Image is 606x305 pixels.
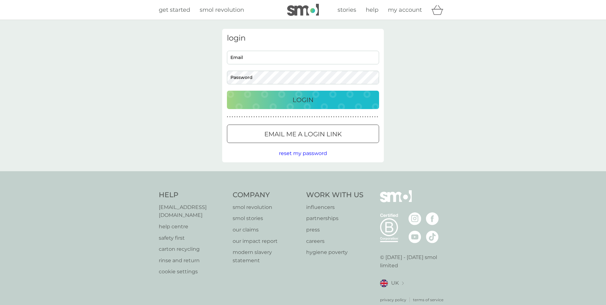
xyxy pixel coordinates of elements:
p: ● [251,115,252,119]
a: privacy policy [380,297,406,303]
p: ● [249,115,250,119]
a: help centre [159,223,226,231]
h3: login [227,34,379,43]
p: ● [316,115,318,119]
p: ● [319,115,320,119]
p: ● [234,115,235,119]
p: ● [261,115,262,119]
img: visit the smol Tiktok page [426,230,439,243]
a: modern slavery statement [233,248,300,264]
p: ● [292,115,293,119]
p: ● [370,115,371,119]
img: visit the smol Instagram page [409,212,421,225]
p: ● [275,115,277,119]
p: ● [312,115,313,119]
span: smol revolution [200,6,244,13]
p: ● [348,115,349,119]
a: safety first [159,234,226,242]
p: ● [336,115,337,119]
a: carton recycling [159,245,226,253]
a: smol revolution [233,203,300,211]
p: ● [365,115,366,119]
a: cookie settings [159,268,226,276]
span: stories [338,6,356,13]
p: ● [232,115,233,119]
p: ● [280,115,281,119]
span: reset my password [279,150,327,156]
p: ● [331,115,332,119]
a: terms of service [413,297,443,303]
p: ● [239,115,240,119]
h4: Work With Us [306,190,364,200]
p: ● [227,115,228,119]
h4: Company [233,190,300,200]
a: our claims [233,226,300,234]
p: ● [372,115,373,119]
span: UK [391,279,399,287]
p: ● [285,115,286,119]
p: ● [237,115,238,119]
p: ● [360,115,361,119]
p: ● [362,115,364,119]
div: basket [431,3,447,16]
p: ● [307,115,308,119]
p: ● [282,115,284,119]
p: ● [324,115,325,119]
p: ● [367,115,368,119]
p: ● [314,115,315,119]
p: ● [244,115,245,119]
p: ● [377,115,378,119]
p: press [306,226,364,234]
a: [EMAIL_ADDRESS][DOMAIN_NAME] [159,203,226,219]
p: Email me a login link [264,129,342,139]
a: rinse and return [159,256,226,265]
span: get started [159,6,190,13]
p: ● [300,115,301,119]
img: smol [380,190,412,212]
p: ● [263,115,264,119]
p: ● [290,115,291,119]
p: ● [353,115,354,119]
button: reset my password [279,149,327,158]
p: ● [350,115,351,119]
a: smol revolution [200,5,244,15]
a: careers [306,237,364,245]
p: ● [295,115,296,119]
button: Login [227,91,379,109]
p: ● [355,115,356,119]
a: partnerships [306,214,364,223]
a: smol stories [233,214,300,223]
a: stories [338,5,356,15]
p: ● [229,115,231,119]
a: get started [159,5,190,15]
p: ● [338,115,339,119]
p: ● [321,115,322,119]
p: ● [340,115,342,119]
p: ● [304,115,306,119]
p: ● [273,115,274,119]
a: our impact report [233,237,300,245]
p: ● [268,115,269,119]
p: ● [278,115,279,119]
p: ● [246,115,248,119]
img: select a new location [402,282,404,285]
img: visit the smol Facebook page [426,212,439,225]
a: influencers [306,203,364,211]
a: hygiene poverty [306,248,364,256]
p: ● [309,115,310,119]
a: my account [388,5,422,15]
p: ● [297,115,298,119]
